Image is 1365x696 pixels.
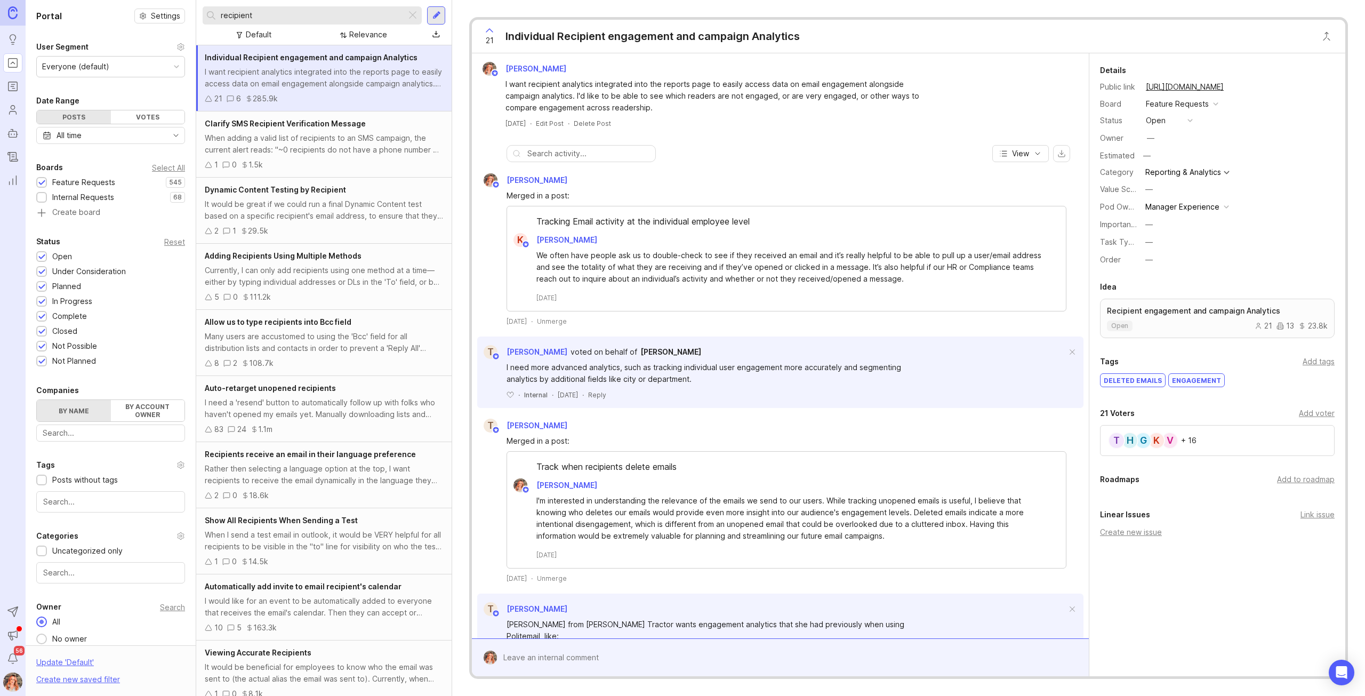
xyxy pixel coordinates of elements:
[8,6,18,19] img: Canny Home
[574,119,611,128] div: Delete Post
[47,633,92,645] div: No owner
[1300,509,1335,521] div: Link issue
[205,450,416,459] span: Recipients receive an email in their language preference
[205,397,443,420] div: I need a 'resend' button to automatically follow up with folks who haven't opened my emails yet. ...
[1100,526,1335,538] div: Create new issue
[492,610,500,618] img: member badge
[1100,299,1335,338] a: Recipient engagement and campaign Analyticsopen211323.8k
[173,193,182,202] p: 68
[57,130,82,141] div: All time
[492,181,500,189] img: member badge
[536,235,597,244] span: [PERSON_NAME]
[14,646,25,655] span: 56
[214,423,223,435] div: 83
[536,250,1049,285] div: We often have people ask us to double-check to see if they received an email and it’s really help...
[507,215,1066,233] div: Tracking Email activity at the individual employee level
[484,419,497,433] div: T
[1101,374,1165,387] div: deleted emails
[507,347,567,356] span: [PERSON_NAME]
[196,244,452,310] a: Adding Recipients Using Multiple MethodsCurrently, I can only add recipients using one method at ...
[477,419,576,433] a: T[PERSON_NAME]
[558,391,578,399] time: [DATE]
[237,622,242,634] div: 5
[522,486,530,494] img: member badge
[1145,183,1153,195] div: —
[205,661,443,685] div: It would be beneficial for employees to know who the email was sent to (the actual alias the emai...
[167,131,184,140] svg: toggle icon
[233,291,238,303] div: 0
[480,651,501,665] img: Bronwen W
[507,362,933,385] div: I need more advanced analytics, such as tracking individual user engagement more accurately and s...
[1303,356,1335,367] div: Add tags
[507,421,567,430] span: [PERSON_NAME]
[42,61,109,73] div: Everyone (default)
[1145,201,1219,213] div: Manager Experience
[205,463,443,486] div: Rather then selecting a language option at the top, I want recipients to receive the email dynami...
[507,478,606,492] a: Bronwen W[PERSON_NAME]
[205,317,351,326] span: Allow us to type recipients into Bcc field
[513,233,527,247] div: K
[205,251,362,260] span: Adding Recipients Using Multiple Methods
[530,119,532,128] div: ·
[205,198,443,222] div: It would be great if we could run a final Dynamic Content test based on a specific recipient's em...
[1145,254,1153,266] div: —
[52,281,81,292] div: Planned
[52,355,96,367] div: Not Planned
[36,657,94,674] div: Update ' Default '
[492,426,500,434] img: member badge
[477,345,567,359] a: T[PERSON_NAME]
[214,490,219,501] div: 2
[571,346,637,358] div: voted on behalf of
[1161,432,1178,449] div: V
[196,45,452,111] a: Individual Recipient engagement and campaign AnalyticsI want recipient analytics integrated into ...
[111,110,185,124] div: Votes
[531,317,533,326] div: ·
[480,173,501,187] img: Bronwen W
[505,78,932,114] div: I want recipient analytics integrated into the reports page to easily access data on email engage...
[3,673,22,692] button: Bronwen W
[205,648,311,657] span: Viewing Accurate Recipients
[214,357,219,369] div: 8
[477,602,567,616] a: T[PERSON_NAME]
[43,567,178,579] input: Search...
[1329,660,1354,685] div: Open Intercom Messenger
[205,119,366,128] span: Clarify SMS Recipient Verification Message
[36,601,61,613] div: Owner
[3,77,22,96] a: Roadmaps
[1100,473,1139,486] div: Roadmaps
[37,110,111,124] div: Posts
[151,11,180,21] span: Settings
[3,649,22,668] button: Notifications
[160,604,185,610] div: Search
[1111,322,1128,330] p: open
[36,674,120,685] div: Create new saved filter
[552,390,553,399] div: ·
[507,190,1066,202] div: Merged in a post:
[1100,220,1140,229] label: Importance
[1100,407,1135,420] div: 21 Voters
[510,478,531,492] img: Bronwen W
[52,325,77,337] div: Closed
[52,295,92,307] div: In Progress
[36,459,55,471] div: Tags
[1100,185,1141,194] label: Value Scale
[246,29,271,41] div: Default
[52,545,123,557] div: Uncategorized only
[486,35,494,46] span: 21
[1108,432,1125,449] div: T
[1100,98,1137,110] div: Board
[134,9,185,23] button: Settings
[47,616,66,628] div: All
[164,239,185,245] div: Reset
[1100,166,1137,178] div: Category
[507,604,567,613] span: [PERSON_NAME]
[258,423,272,435] div: 1.1m
[196,376,452,442] a: Auto-retarget unopened recipientsI need a 'resend' button to automatically follow up with folks w...
[52,251,72,262] div: Open
[52,340,97,352] div: Not Possible
[36,235,60,248] div: Status
[484,602,497,616] div: T
[1146,98,1209,110] div: Feature Requests
[484,345,497,359] div: T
